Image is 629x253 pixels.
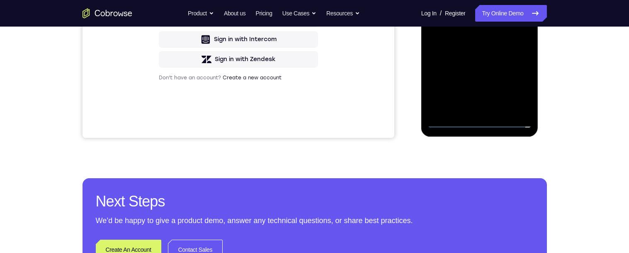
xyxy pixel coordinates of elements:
[134,136,191,144] div: Sign in with Google
[421,5,437,22] a: Log In
[76,57,236,69] h1: Sign in to your account
[96,192,534,211] h2: Next Steps
[76,215,236,221] p: Don't have an account?
[76,192,236,208] button: Sign in with Zendesk
[131,176,194,184] div: Sign in with Intercom
[475,5,546,22] a: Try Online Demo
[152,119,160,125] p: or
[135,156,191,164] div: Sign in with GitHub
[76,95,236,112] button: Sign in
[282,5,316,22] button: Use Cases
[132,196,193,204] div: Sign in with Zendesk
[76,172,236,188] button: Sign in with Intercom
[224,5,245,22] a: About us
[140,215,199,221] a: Create a new account
[76,152,236,168] button: Sign in with GitHub
[445,5,465,22] a: Register
[81,79,231,88] input: Enter your email
[255,5,272,22] a: Pricing
[188,5,214,22] button: Product
[440,8,442,18] span: /
[76,132,236,148] button: Sign in with Google
[326,5,360,22] button: Resources
[83,8,132,18] a: Go to the home page
[96,215,534,226] p: We’d be happy to give a product demo, answer any technical questions, or share best practices.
